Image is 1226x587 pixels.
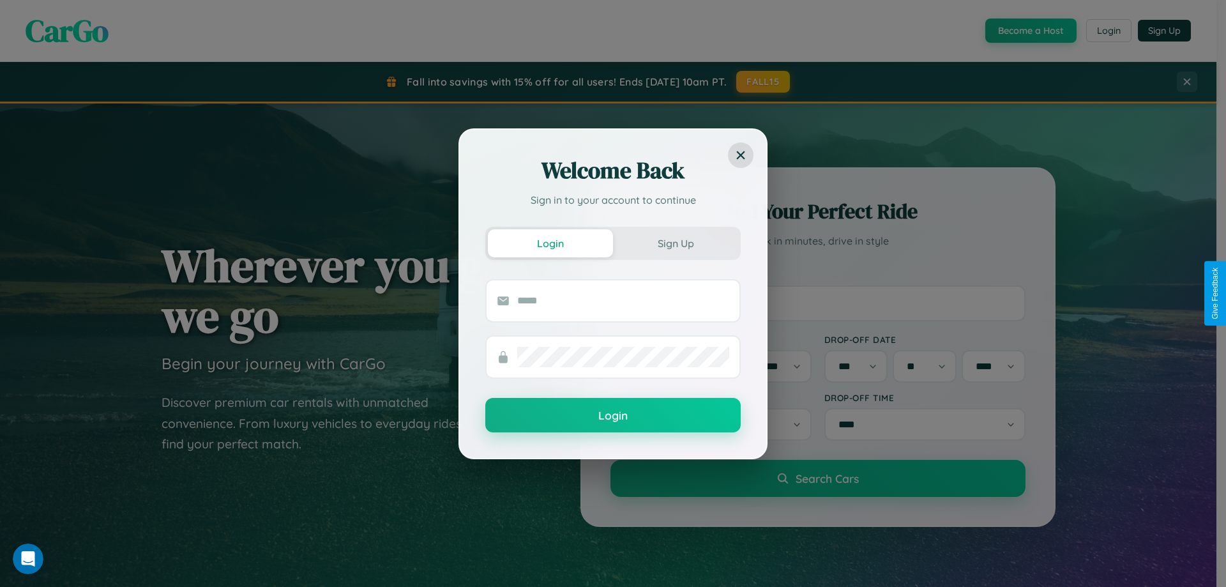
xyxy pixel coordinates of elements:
[488,229,613,257] button: Login
[613,229,738,257] button: Sign Up
[485,192,741,208] p: Sign in to your account to continue
[485,155,741,186] h2: Welcome Back
[1211,268,1220,319] div: Give Feedback
[485,398,741,432] button: Login
[13,544,43,574] iframe: Intercom live chat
